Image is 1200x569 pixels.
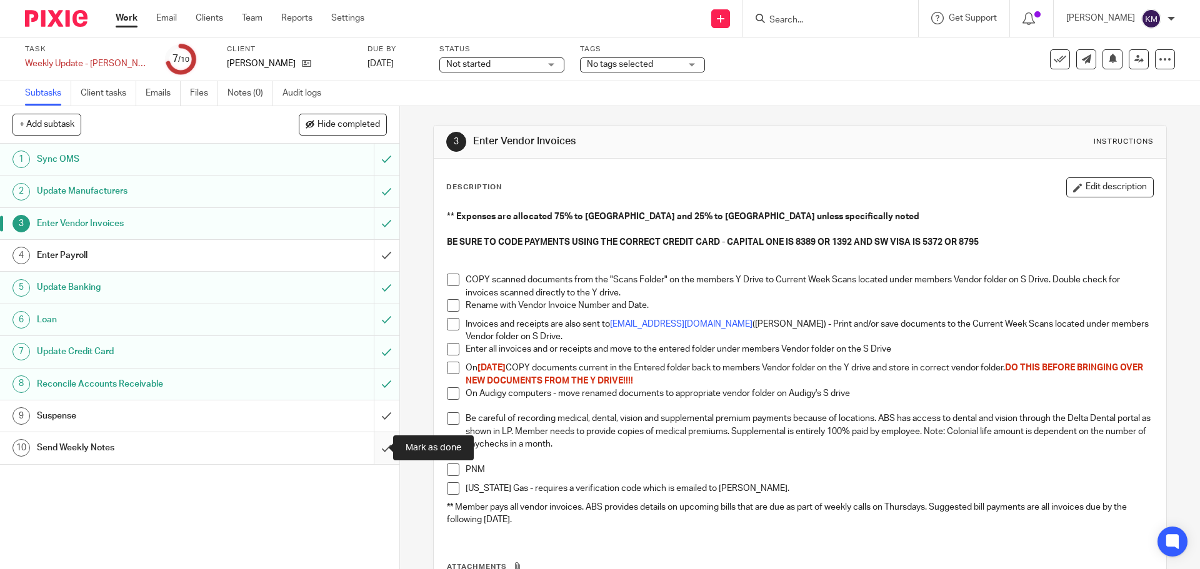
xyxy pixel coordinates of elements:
div: 3 [12,215,30,232]
div: 9 [12,407,30,425]
h1: Update Manufacturers [37,182,253,200]
a: Client tasks [81,81,136,106]
span: Hide completed [317,120,380,130]
p: COPY scanned documents from the "Scans Folder" on the members Y Drive to Current Week Scans locat... [466,274,1152,299]
p: Enter all invoices and or receipts and move to the entered folder under members Vendor folder on ... [466,343,1152,355]
strong: BE SURE TO CODE PAYMENTS USING THE CORRECT CREDIT CARD - CAPITAL ONE IS 8389 OR 1392 AND SW VISA ... [447,238,979,247]
strong: ** Expenses are allocated 75% to [GEOGRAPHIC_DATA] and 25% to [GEOGRAPHIC_DATA] unless specifical... [447,212,919,221]
span: Get Support [949,14,997,22]
button: + Add subtask [12,114,81,135]
h1: Enter Payroll [37,246,253,265]
img: Pixie [25,10,87,27]
span: [DATE] [477,364,506,372]
a: Clients [196,12,223,24]
h1: Update Credit Card [37,342,253,361]
p: [PERSON_NAME] [1066,12,1135,24]
div: 1 [12,151,30,168]
div: 6 [12,311,30,329]
div: Instructions [1094,137,1154,147]
h1: Update Banking [37,278,253,297]
span: [DATE] [367,59,394,68]
input: Search [768,15,881,26]
div: 3 [446,132,466,152]
div: Weekly Update - [PERSON_NAME] [25,57,150,70]
span: No tags selected [587,60,653,69]
p: [US_STATE] Gas - requires a verification code which is emailed to [PERSON_NAME]. [466,482,1152,495]
a: [EMAIL_ADDRESS][DOMAIN_NAME] [610,320,752,329]
button: Edit description [1066,177,1154,197]
a: Emails [146,81,181,106]
h1: Enter Vendor Invoices [473,135,827,148]
div: 10 [12,439,30,457]
h1: Suspense [37,407,253,425]
div: 5 [12,279,30,297]
a: Subtasks [25,81,71,106]
a: Work [116,12,137,24]
div: 8 [12,375,30,393]
p: ** Member pays all vendor invoices. ABS provides details on upcoming bills that are due as part o... [447,501,1152,527]
label: Task [25,44,150,54]
h1: Enter Vendor Invoices [37,214,253,233]
div: Weekly Update - Beauchamp [25,57,150,70]
label: Tags [580,44,705,54]
span: Not started [446,60,491,69]
p: Rename with Vendor Invoice Number and Date. [466,299,1152,312]
p: Description [446,182,502,192]
h1: Reconcile Accounts Receivable [37,375,253,393]
label: Due by [367,44,424,54]
p: On Audigy computers - move renamed documents to appropriate vendor folder on Audigy's S drive [466,387,1152,400]
p: PNM [466,463,1152,476]
a: Settings [331,12,364,24]
a: Notes (0) [227,81,273,106]
p: Be careful of recording medical, dental, vision and supplemental premium payments because of loca... [466,412,1152,450]
a: Team [242,12,262,24]
h1: Sync OMS [37,150,253,169]
h1: Loan [37,310,253,329]
img: svg%3E [1141,9,1161,29]
button: Hide completed [299,114,387,135]
div: 4 [12,247,30,264]
h1: Send Weekly Notes [37,438,253,457]
p: On COPY documents current in the Entered folder back to members Vendor folder on the Y drive and ... [466,362,1152,387]
div: 7 [172,52,189,66]
a: Email [156,12,177,24]
small: /10 [178,56,189,63]
div: 7 [12,343,30,360]
span: DO THIS BEFORE BRINGING OVER NEW DOCUMENTS FROM THE Y DRIVE!!!! [466,364,1145,385]
a: Files [190,81,218,106]
div: 2 [12,183,30,200]
label: Status [439,44,564,54]
a: Audit logs [282,81,331,106]
a: Reports [281,12,312,24]
label: Client [227,44,352,54]
p: Invoices and receipts are also sent to ([PERSON_NAME]) - Print and/or save documents to the Curre... [466,318,1152,344]
p: [PERSON_NAME] [227,57,296,70]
